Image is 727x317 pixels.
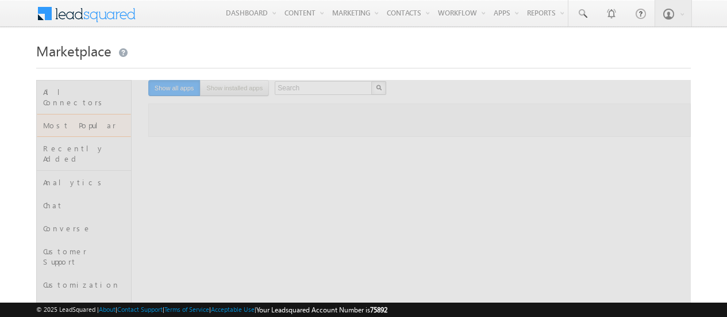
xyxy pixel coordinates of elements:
span: Your Leadsquared Account Number is [256,305,387,314]
span: 75892 [370,305,387,314]
a: Acceptable Use [211,305,255,313]
a: Contact Support [117,305,163,313]
a: About [99,305,116,313]
span: © 2025 LeadSquared | | | | | [36,304,387,315]
a: Terms of Service [164,305,209,313]
span: Marketplace [36,41,111,60]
